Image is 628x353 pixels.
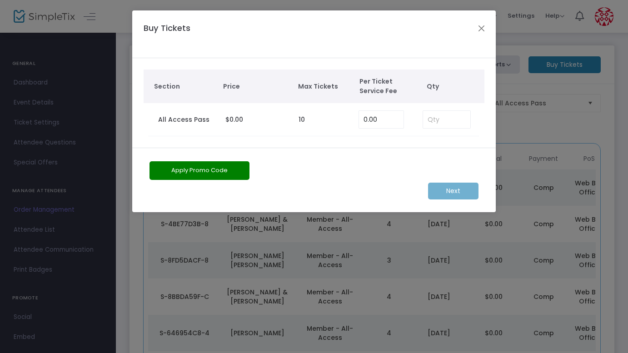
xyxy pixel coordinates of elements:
button: Apply Promo Code [150,161,249,180]
span: Section [154,82,214,91]
input: Enter Service Fee [359,111,404,128]
span: Qty [427,82,480,91]
span: Price [223,82,289,91]
label: All Access Pass [158,115,209,124]
span: Per Ticket Service Fee [359,77,412,96]
h4: Buy Tickets [139,22,224,47]
span: Max Tickets [298,82,350,91]
button: Close [476,22,488,34]
span: $0.00 [225,115,243,124]
input: Qty [423,111,470,128]
label: 10 [299,115,305,124]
